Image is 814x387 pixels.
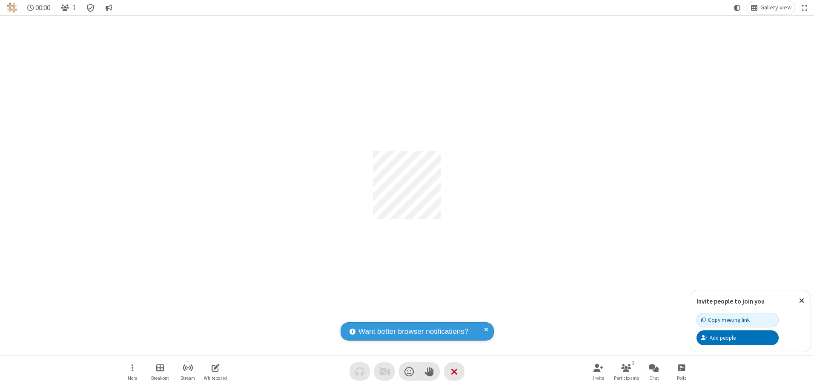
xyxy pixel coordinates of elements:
[128,376,137,381] span: More
[24,1,54,14] div: Timer
[83,1,99,14] div: Meeting details Encryption enabled
[120,359,145,384] button: Open menu
[181,376,195,381] span: Stream
[350,362,370,381] button: Audio problem - check your Internet connection or call by phone
[151,376,169,381] span: Breakout
[747,1,795,14] button: Change layout
[793,290,811,311] button: Close popover
[72,4,76,12] span: 1
[614,376,639,381] span: Participants
[696,297,765,305] label: Invite people to join you
[586,359,611,384] button: Invite participants (Alt+I)
[696,330,779,345] button: Add people
[760,4,791,11] span: Gallery view
[696,313,779,327] button: Copy meeting link
[57,1,79,14] button: Open participant list
[399,362,419,381] button: Send a reaction
[147,359,173,384] button: Manage Breakout Rooms
[419,362,440,381] button: Raise hand
[358,326,468,337] span: Want better browser notifications?
[102,1,115,14] button: Conversation
[203,359,228,384] button: Open shared whiteboard
[35,4,50,12] span: 00:00
[649,376,659,381] span: Chat
[593,376,604,381] span: Invite
[677,376,686,381] span: Polls
[669,359,694,384] button: Open poll
[731,1,744,14] button: Using system theme
[374,362,395,381] button: Video
[204,376,227,381] span: Whiteboard
[798,1,811,14] button: Fullscreen
[444,362,464,381] button: End or leave meeting
[701,316,750,324] div: Copy meeting link
[613,359,639,384] button: Open participant list
[641,359,667,384] button: Open chat
[630,359,637,367] div: 1
[7,3,17,13] img: QA Selenium DO NOT DELETE OR CHANGE
[175,359,201,384] button: Start streaming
